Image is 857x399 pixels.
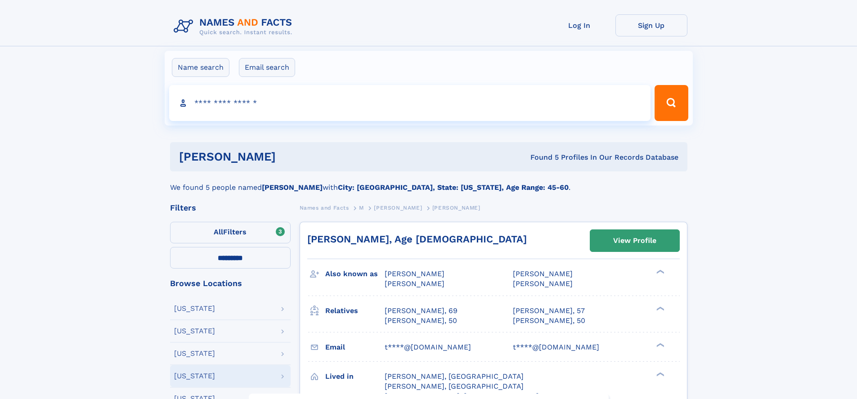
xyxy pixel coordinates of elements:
[374,205,422,211] span: [PERSON_NAME]
[543,14,615,36] a: Log In
[654,305,665,311] div: ❯
[513,316,585,326] a: [PERSON_NAME], 50
[170,204,291,212] div: Filters
[655,85,688,121] button: Search Button
[174,327,215,335] div: [US_STATE]
[654,342,665,348] div: ❯
[359,202,364,213] a: M
[170,14,300,39] img: Logo Names and Facts
[300,202,349,213] a: Names and Facts
[385,306,458,316] a: [PERSON_NAME], 69
[374,202,422,213] a: [PERSON_NAME]
[170,171,687,193] div: We found 5 people named with .
[172,58,229,77] label: Name search
[174,305,215,312] div: [US_STATE]
[590,230,679,251] a: View Profile
[170,222,291,243] label: Filters
[239,58,295,77] label: Email search
[214,228,223,236] span: All
[338,183,569,192] b: City: [GEOGRAPHIC_DATA], State: [US_STATE], Age Range: 45-60
[654,371,665,377] div: ❯
[513,306,585,316] a: [PERSON_NAME], 57
[262,183,323,192] b: [PERSON_NAME]
[325,303,385,318] h3: Relatives
[179,151,403,162] h1: [PERSON_NAME]
[325,369,385,384] h3: Lived in
[513,269,573,278] span: [PERSON_NAME]
[385,382,524,390] span: [PERSON_NAME], [GEOGRAPHIC_DATA]
[170,279,291,287] div: Browse Locations
[385,269,444,278] span: [PERSON_NAME]
[385,316,457,326] a: [PERSON_NAME], 50
[325,266,385,282] h3: Also known as
[385,372,524,381] span: [PERSON_NAME], [GEOGRAPHIC_DATA]
[615,14,687,36] a: Sign Up
[385,279,444,288] span: [PERSON_NAME]
[654,269,665,275] div: ❯
[403,152,678,162] div: Found 5 Profiles In Our Records Database
[307,233,527,245] a: [PERSON_NAME], Age [DEMOGRAPHIC_DATA]
[613,230,656,251] div: View Profile
[174,372,215,380] div: [US_STATE]
[325,340,385,355] h3: Email
[169,85,651,121] input: search input
[359,205,364,211] span: M
[513,279,573,288] span: [PERSON_NAME]
[432,205,480,211] span: [PERSON_NAME]
[174,350,215,357] div: [US_STATE]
